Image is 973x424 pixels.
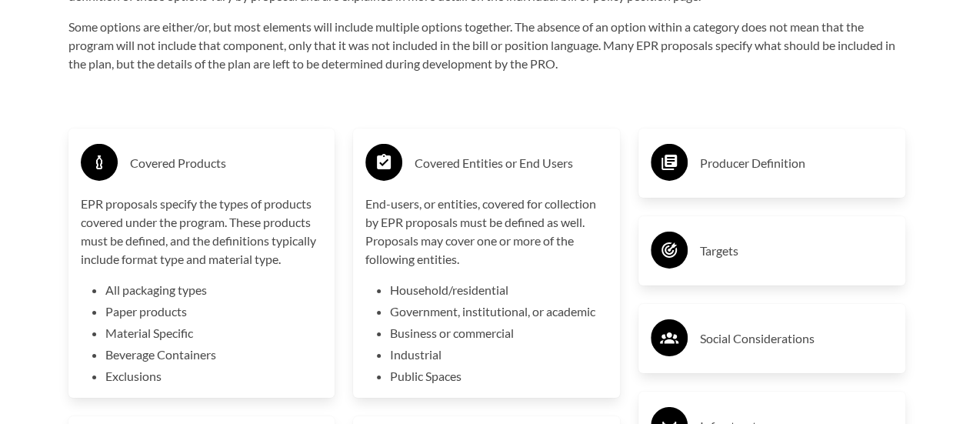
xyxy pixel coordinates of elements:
[105,281,323,299] li: All packaging types
[390,281,608,299] li: Household/residential
[390,302,608,321] li: Government, institutional, or academic
[390,346,608,364] li: Industrial
[365,195,608,269] p: End-users, or entities, covered for collection by EPR proposals must be defined as well. Proposal...
[390,324,608,342] li: Business or commercial
[700,326,893,351] h3: Social Considerations
[390,367,608,386] li: Public Spaces
[700,239,893,263] h3: Targets
[415,151,608,175] h3: Covered Entities or End Users
[130,151,323,175] h3: Covered Products
[81,195,323,269] p: EPR proposals specify the types of products covered under the program. These products must be def...
[700,151,893,175] h3: Producer Definition
[105,324,323,342] li: Material Specific
[105,346,323,364] li: Beverage Containers
[68,18,905,73] p: Some options are either/or, but most elements will include multiple options together. The absence...
[105,302,323,321] li: Paper products
[105,367,323,386] li: Exclusions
